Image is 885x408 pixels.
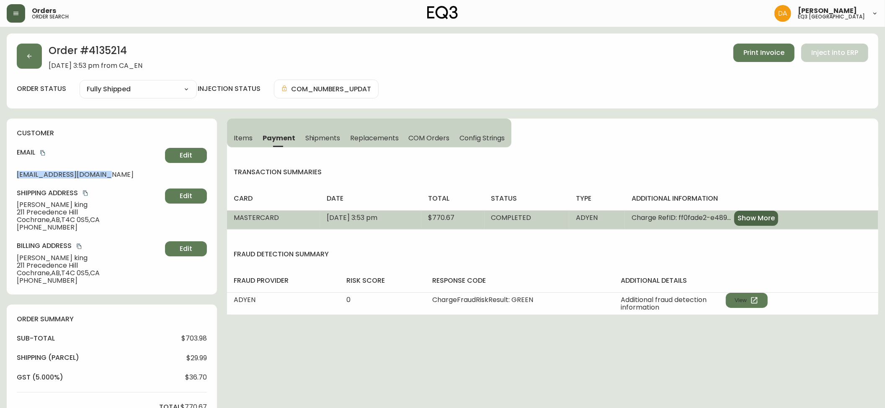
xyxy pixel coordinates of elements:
[17,353,79,362] h4: Shipping ( Parcel )
[798,14,865,19] h5: eq3 [GEOGRAPHIC_DATA]
[17,216,162,224] span: Cochrane , AB , T4C 0S5 , CA
[17,129,207,138] h4: customer
[734,211,778,226] button: Show More
[432,295,533,305] span: ChargeFraudRiskResult: GREEN
[738,214,775,223] span: Show More
[346,295,351,305] span: 0
[234,213,279,222] span: MASTERCARD
[409,134,450,142] span: COM Orders
[17,315,207,324] h4: order summary
[346,276,419,285] h4: risk score
[327,213,377,222] span: [DATE] 3:53 pm
[185,374,207,381] span: $36.70
[17,254,162,262] span: [PERSON_NAME] king
[263,134,295,142] span: Payment
[17,201,162,209] span: [PERSON_NAME] king
[165,241,207,256] button: Edit
[165,148,207,163] button: Edit
[17,189,162,198] h4: Shipping Address
[227,168,878,177] h4: transaction summaries
[774,5,791,22] img: dd1a7e8db21a0ac8adbf82b84ca05374
[17,84,66,93] label: order status
[49,62,142,70] span: [DATE] 3:53 pm from CA_EN
[17,171,162,178] span: [EMAIL_ADDRESS][DOMAIN_NAME]
[32,8,56,14] span: Orders
[17,224,162,231] span: [PHONE_NUMBER]
[180,191,192,201] span: Edit
[576,213,598,222] span: ADYEN
[743,48,784,57] span: Print Invoice
[733,44,795,62] button: Print Invoice
[180,244,192,253] span: Edit
[798,8,857,14] span: [PERSON_NAME]
[17,241,162,250] h4: Billing Address
[305,134,341,142] span: Shipments
[17,277,162,284] span: [PHONE_NUMBER]
[234,295,255,305] span: ADYEN
[165,189,207,204] button: Edit
[234,134,253,142] span: Items
[32,14,69,19] h5: order search
[432,276,608,285] h4: response code
[621,296,726,311] span: Additional fraud detection information
[39,149,47,157] button: copy
[198,84,261,93] h4: injection status
[632,194,872,203] h4: additional information
[491,213,532,222] span: COMPLETED
[17,373,63,382] h4: gst (5.000%)
[81,189,90,197] button: copy
[180,151,192,160] span: Edit
[428,194,477,203] h4: total
[17,334,55,343] h4: sub-total
[576,194,618,203] h4: type
[17,209,162,216] span: 211 Precedence Hill
[17,262,162,269] span: 211 Precedence Hill
[234,194,313,203] h4: card
[459,134,505,142] span: Config Strings
[491,194,563,203] h4: status
[75,242,83,250] button: copy
[726,293,768,308] button: View
[17,269,162,277] span: Cochrane , AB , T4C 0S5 , CA
[49,44,142,62] h2: Order # 4135214
[17,148,162,157] h4: Email
[234,276,333,285] h4: fraud provider
[227,250,878,259] h4: fraud detection summary
[350,134,398,142] span: Replacements
[181,335,207,342] span: $703.98
[186,354,207,362] span: $29.99
[621,276,872,285] h4: additional details
[327,194,415,203] h4: date
[632,214,731,222] span: Charge RefID: ff0fade2-e489-4d10-8b45-1b90a19d0aee
[427,6,458,19] img: logo
[428,213,454,222] span: $770.67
